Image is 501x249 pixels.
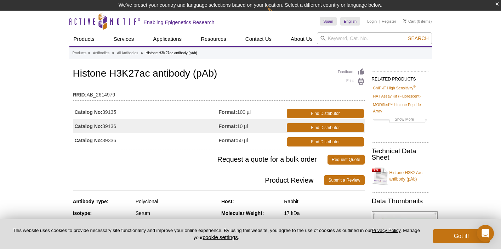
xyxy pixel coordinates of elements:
a: All Antibodies [117,50,138,56]
div: Serum [136,210,216,216]
a: Antibodies [93,50,109,56]
td: 39136 [73,119,219,133]
li: » [112,51,114,55]
a: Find Distributor [287,109,364,118]
button: Got it! [433,229,490,243]
li: (0 items) [403,17,432,26]
strong: Molecular Weight: [221,210,264,216]
td: AB_2614979 [73,87,365,99]
strong: Host: [221,199,234,204]
sup: ® [413,85,416,88]
img: Change Here [267,5,286,22]
button: cookie settings [203,234,238,240]
a: Applications [149,32,186,46]
p: This website uses cookies to provide necessary site functionality and improve your online experie... [11,227,421,241]
a: Show More [373,116,427,124]
strong: Format: [219,123,237,129]
button: Search [406,35,431,41]
strong: Format: [219,137,237,144]
a: HAT Assay Kit (Fluorescent) [373,93,421,99]
a: English [340,17,360,26]
a: MODified™ Histone Peptide Array [373,101,427,114]
h2: Data Thumbnails [372,198,428,204]
strong: Antibody Type: [73,199,109,204]
div: Open Intercom Messenger [477,225,494,242]
td: 50 µl [219,133,286,147]
a: Cart [403,19,416,24]
a: Contact Us [241,32,276,46]
a: Request Quote [328,155,365,165]
a: Print [338,78,365,85]
td: 10 µl [219,119,286,133]
td: 39336 [73,133,219,147]
a: About Us [286,32,317,46]
a: Spain [320,17,337,26]
strong: RRID: [73,92,87,98]
input: Keyword, Cat. No. [317,32,432,44]
a: Register [382,19,396,24]
img: Your Cart [403,19,406,23]
li: » [141,51,143,55]
td: 100 µl [219,105,286,119]
a: Products [73,50,86,56]
span: Request a quote for a bulk order [73,155,328,165]
td: 39135 [73,105,219,119]
a: Feedback [338,68,365,76]
strong: Isotype: [73,210,92,216]
div: Polyclonal [136,198,216,205]
strong: Catalog No: [75,109,103,115]
a: ChIP-IT High Sensitivity® [373,85,416,91]
a: Submit a Review [324,175,364,185]
span: Product Review [73,175,324,185]
a: Find Distributor [287,137,364,146]
h2: Enabling Epigenetics Research [144,19,215,26]
div: 17 kDa [284,210,364,216]
div: Rabbit [284,198,364,205]
a: Find Distributor [287,123,364,132]
h2: RELATED PRODUCTS [372,71,428,84]
a: Histone H3K27ac antibody (pAb) [372,165,428,187]
strong: Catalog No: [75,137,103,144]
h1: Histone H3K27ac antibody (pAb) [73,68,365,80]
li: Histone H3K27ac antibody (pAb) [146,51,197,55]
a: Products [69,32,99,46]
span: Search [408,35,428,41]
a: Resources [197,32,230,46]
a: Privacy Policy [372,228,400,233]
a: Login [367,19,377,24]
strong: Catalog No: [75,123,103,129]
strong: Format: [219,109,237,115]
li: » [88,51,90,55]
h2: Technical Data Sheet [372,148,428,161]
li: | [379,17,380,26]
a: Services [109,32,138,46]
